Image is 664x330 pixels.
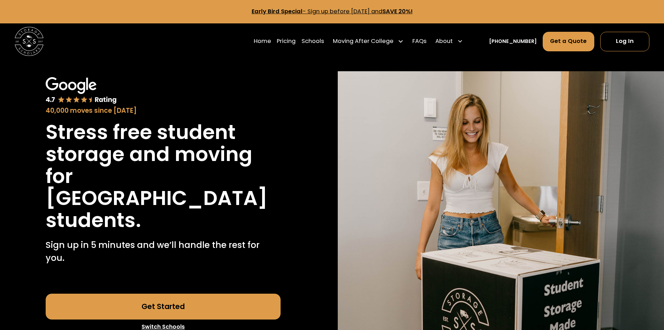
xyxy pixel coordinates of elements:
h1: Stress free student storage and moving for [46,121,281,187]
div: Moving After College [333,37,394,46]
a: Get a Quote [543,32,595,51]
p: Sign up in 5 minutes and we’ll handle the rest for you. [46,239,281,265]
div: Moving After College [330,31,407,51]
strong: Early Bird Special [252,7,303,15]
a: Pricing [277,31,296,51]
div: About [433,31,466,51]
h1: [GEOGRAPHIC_DATA] [46,187,268,209]
div: About [435,37,453,46]
img: Google 4.7 star rating [46,77,117,104]
a: Early Bird Special- Sign up before [DATE] andSAVE 20%! [252,7,413,15]
a: [PHONE_NUMBER] [489,38,537,45]
div: 40,000 moves since [DATE] [46,106,281,116]
a: FAQs [412,31,427,51]
h1: students. [46,209,141,231]
a: Get Started [46,294,281,320]
strong: SAVE 20%! [382,7,413,15]
img: Storage Scholars main logo [15,27,44,56]
a: Home [254,31,271,51]
a: Log In [600,32,649,51]
a: Schools [302,31,324,51]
